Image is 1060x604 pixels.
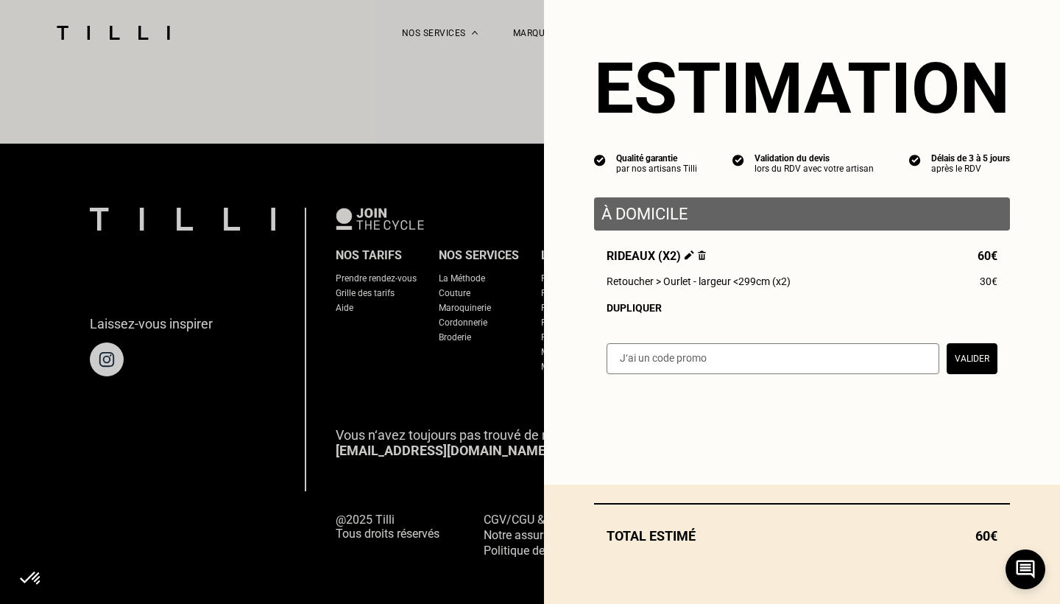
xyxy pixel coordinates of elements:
div: Qualité garantie [616,153,697,164]
div: lors du RDV avec votre artisan [755,164,874,174]
div: Dupliquer [607,302,997,314]
div: après le RDV [931,164,1010,174]
span: 60€ [978,249,997,263]
img: icon list info [909,153,921,166]
img: icon list info [732,153,744,166]
div: Délais de 3 à 5 jours [931,153,1010,164]
span: 30€ [980,275,997,287]
img: icon list info [594,153,606,166]
div: Validation du devis [755,153,874,164]
div: Total estimé [594,528,1010,544]
img: Éditer [685,250,694,260]
span: Rideaux (x2) [607,249,706,263]
span: 60€ [975,528,997,544]
div: par nos artisans Tilli [616,164,697,174]
img: Supprimer [698,250,706,260]
input: J‘ai un code promo [607,343,939,374]
section: Estimation [594,47,1010,130]
p: À domicile [601,205,1003,223]
span: Retoucher > Ourlet - largeur <299cm (x2) [607,275,791,287]
button: Valider [947,343,997,374]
